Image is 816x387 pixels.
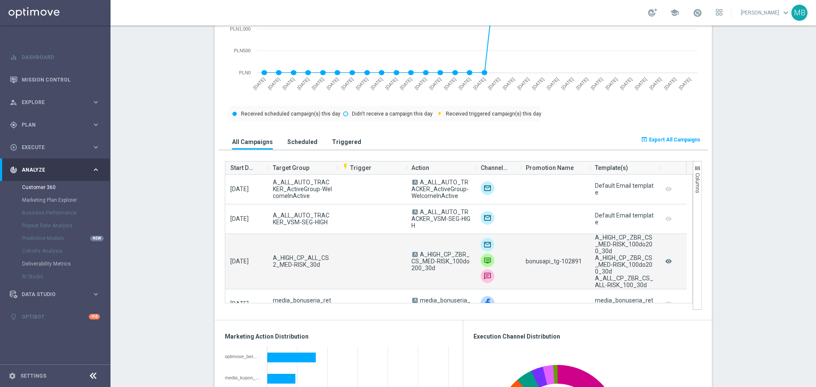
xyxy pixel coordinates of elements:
[89,314,100,319] div: +10
[399,76,413,90] text: [DATE]
[595,159,628,176] span: Template(s)
[230,258,249,265] span: [DATE]
[10,68,100,91] div: Mission Control
[595,212,654,226] div: Default Email template
[670,8,679,17] span: school
[634,76,648,90] text: [DATE]
[22,68,100,91] a: Mission Control
[595,275,654,288] div: A_ALL_CP_ZBR_CS_ALL-RISK_100_30d
[225,333,453,340] h3: Marketing Action Distribution
[781,8,790,17] span: keyboard_arrow_down
[481,159,509,176] span: Channel(s)
[10,144,17,151] i: play_circle_outline
[230,186,249,192] span: [DATE]
[414,76,428,90] text: [DATE]
[481,211,494,225] img: Target group only
[9,54,100,61] button: equalizer Dashboard
[273,254,332,268] span: A_HIGH_CP_ALL_CS2_MED-RISK_30d
[481,296,494,310] img: Facebook Custom Audience
[281,76,295,90] text: [DATE]
[740,6,791,19] a: [PERSON_NAME]keyboard_arrow_down
[230,26,251,31] text: PLN1,000
[9,167,100,173] div: track_changes Analyze keyboard_arrow_right
[239,70,251,75] text: PLN0
[9,99,100,106] button: person_search Explore keyboard_arrow_right
[22,122,92,127] span: Plan
[22,245,110,257] div: Cohorts Analysis
[694,173,700,193] span: Columns
[473,333,702,340] h3: Execution Channel Distribution
[531,76,545,90] text: [DATE]
[446,111,541,117] text: Received triggered campaign(s) this day
[370,76,384,90] text: [DATE]
[285,134,320,150] button: Scheduled
[22,305,89,328] a: Optibot
[92,143,100,151] i: keyboard_arrow_right
[342,163,349,170] i: flash_on
[9,76,100,83] button: Mission Control
[352,111,433,117] text: Didn't receive a campaign this day
[10,305,100,328] div: Optibot
[640,134,702,146] button: open_in_browser Export All Campaigns
[590,76,604,90] text: [DATE]
[595,297,654,311] div: media_bonuseria_retencja
[575,76,589,90] text: [DATE]
[342,164,371,171] span: Trigger
[10,46,100,68] div: Dashboard
[481,238,494,251] div: Optimail
[526,159,574,176] span: Promotion Name
[20,373,46,379] a: Settings
[412,180,418,185] span: A
[230,215,249,222] span: [DATE]
[230,159,256,176] span: Start Date
[481,254,494,267] img: Private message
[641,136,648,143] i: open_in_browser
[411,179,469,199] span: A_ALL_AUTO_TRACKER_ActiveGroup-WelcomeInActive
[326,76,340,90] text: [DATE]
[92,98,100,106] i: keyboard_arrow_right
[241,111,340,117] text: Received scheduled campaign(s) this day
[604,76,618,90] text: [DATE]
[273,297,332,311] span: media_bonuseria_retencja
[232,138,273,146] h3: All Campaigns
[791,5,807,21] div: MB
[296,76,310,90] text: [DATE]
[516,76,530,90] text: [DATE]
[92,166,100,174] i: keyboard_arrow_right
[225,354,261,359] div: optimove_bet_1D_plus
[10,313,17,321] i: lightbulb
[273,212,332,226] span: A_ALL_AUTO_TRACKER_VSM-SEG-HIGH
[411,297,470,311] span: media_bonuseria_retencja
[481,269,494,283] div: SMS
[10,54,17,61] i: equalizer
[595,182,654,196] div: Default Email template
[273,159,309,176] span: Target Group
[412,298,418,303] span: A
[22,270,110,283] div: BI Studio
[428,76,442,90] text: [DATE]
[273,179,332,199] span: A_ALL_AUTO_TRACKER_ActiveGroup-WelcomeInActive
[330,134,363,150] button: Triggered
[481,181,494,195] img: Target group only
[225,375,261,380] div: media_kupon_15_90_dni
[412,209,418,215] span: A
[412,252,418,257] span: A
[22,100,92,105] span: Explore
[487,76,501,90] text: [DATE]
[501,76,516,90] text: [DATE]
[649,137,700,143] span: Export All Campaigns
[22,167,92,172] span: Analyze
[9,144,100,151] div: play_circle_outline Execute keyboard_arrow_right
[10,166,92,174] div: Analyze
[595,234,654,254] div: A_HIGH_CP_ZBR_CS_MED-RISK_100do200_30d
[22,260,88,267] a: Deliverability Metrics
[411,209,470,229] span: A_ALL_AUTO_TRACKER_VSM-SEG-HIGH
[22,257,110,270] div: Deliverability Metrics
[22,292,92,297] span: Data Studio
[526,258,582,265] span: bonusapi_tg-102891
[411,251,470,271] span: A_HIGH_CP_ZBR_CS_MED-RISK_100do200_30d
